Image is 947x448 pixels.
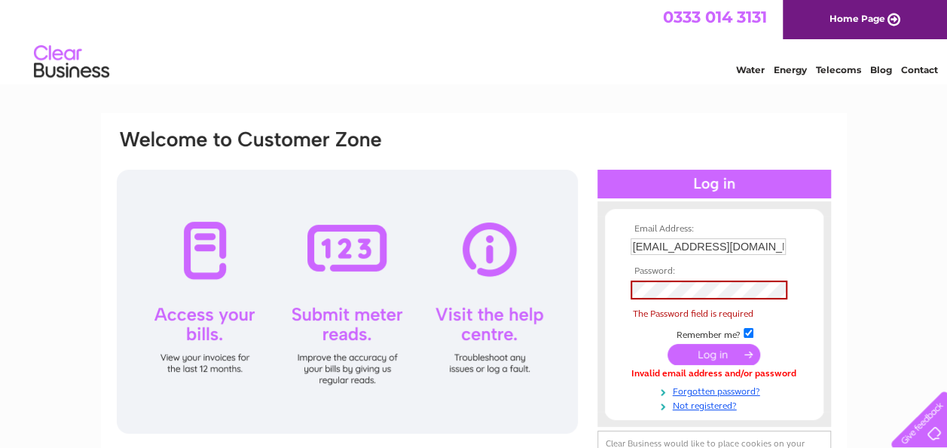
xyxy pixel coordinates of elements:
a: Water [736,64,765,75]
div: Invalid email address and/or password [631,369,798,379]
th: Password: [627,266,802,277]
input: Submit [667,344,760,365]
a: Contact [901,64,938,75]
div: Clear Business is a trading name of Verastar Limited (registered in [GEOGRAPHIC_DATA] No. 3667643... [118,8,830,73]
img: logo.png [33,39,110,85]
a: Not registered? [631,397,802,412]
span: The Password field is required [633,308,753,319]
a: 0333 014 3131 [663,8,767,26]
a: Energy [774,64,807,75]
td: Remember me? [627,326,802,341]
a: Telecoms [816,64,861,75]
a: Blog [870,64,892,75]
th: Email Address: [627,224,802,235]
a: Forgotten password? [631,383,802,397]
